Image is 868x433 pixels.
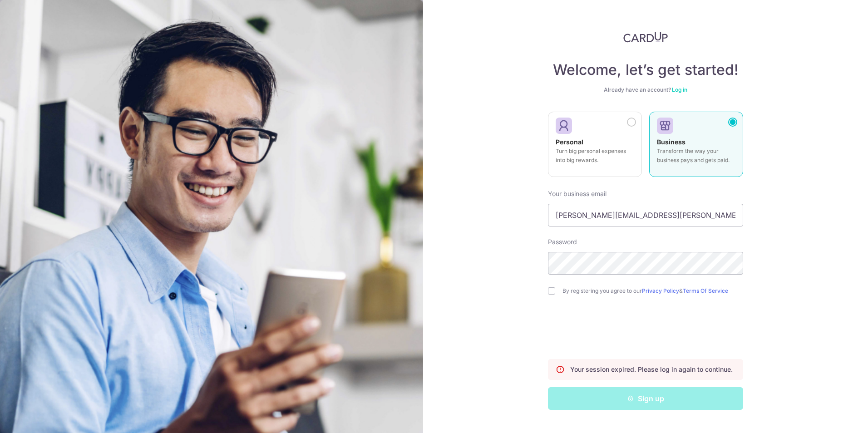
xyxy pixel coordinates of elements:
[577,313,715,348] iframe: reCAPTCHA
[548,86,743,93] div: Already have an account?
[548,112,642,182] a: Personal Turn big personal expenses into big rewards.
[548,189,607,198] label: Your business email
[649,112,743,182] a: Business Transform the way your business pays and gets paid.
[570,365,733,374] p: Your session expired. Please log in again to continue.
[548,237,577,246] label: Password
[657,138,686,146] strong: Business
[623,32,668,43] img: CardUp Logo
[562,287,743,295] label: By registering you agree to our &
[657,147,735,165] p: Transform the way your business pays and gets paid.
[642,287,679,294] a: Privacy Policy
[548,204,743,226] input: Enter your Email
[683,287,728,294] a: Terms Of Service
[556,138,583,146] strong: Personal
[548,61,743,79] h4: Welcome, let’s get started!
[556,147,634,165] p: Turn big personal expenses into big rewards.
[672,86,687,93] a: Log in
